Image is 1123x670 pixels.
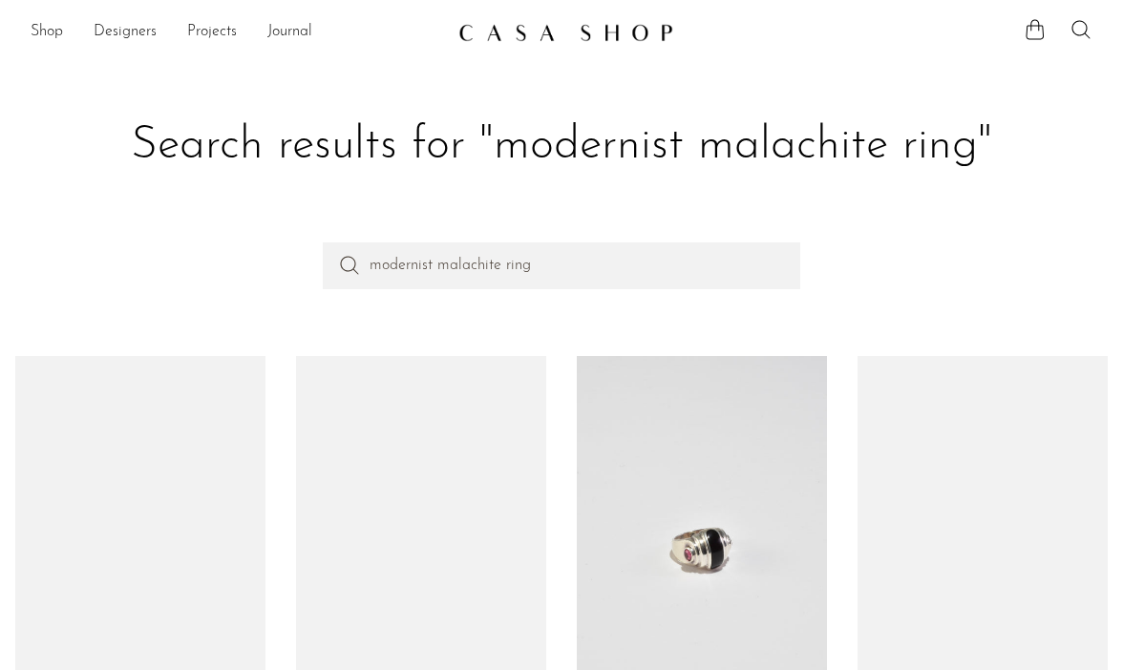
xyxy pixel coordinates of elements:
ul: NEW HEADER MENU [31,16,443,49]
nav: Desktop navigation [31,16,443,49]
h1: Search results for "modernist malachite ring" [31,116,1092,176]
input: Perform a search [323,242,800,288]
a: Shop [31,20,63,45]
a: Designers [94,20,157,45]
a: Journal [267,20,312,45]
a: Projects [187,20,237,45]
